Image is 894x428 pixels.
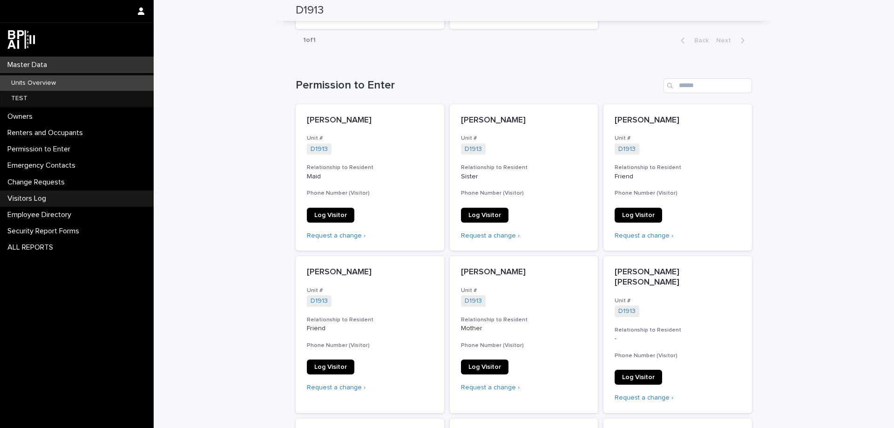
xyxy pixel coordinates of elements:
a: [PERSON_NAME]Unit #D1913 Relationship to ResidentFriendPhone Number (Visitor)Log VisitorRequest a... [296,256,444,413]
button: Next [712,36,752,45]
p: [PERSON_NAME] [307,115,433,126]
a: Log Visitor [615,370,662,385]
span: Log Visitor [622,374,655,380]
a: Request a change › [461,384,520,391]
a: [PERSON_NAME]Unit #D1913 Relationship to ResidentMaidPhone Number (Visitor)Log VisitorRequest a c... [296,104,444,251]
a: Log Visitor [307,360,354,374]
h3: Relationship to Resident [461,316,587,324]
p: Units Overview [4,79,63,87]
h3: Unit # [461,135,587,142]
p: Maid [307,173,433,181]
p: Master Data [4,61,54,69]
h3: Relationship to Resident [615,326,741,334]
a: [PERSON_NAME] [PERSON_NAME]Unit #D1913 Relationship to Resident-Phone Number (Visitor)Log Visitor... [603,256,752,413]
p: ALL REPORTS [4,243,61,252]
p: [PERSON_NAME] [PERSON_NAME] [615,267,741,287]
h2: D1913 [296,4,324,17]
h3: Unit # [615,297,741,305]
a: [PERSON_NAME]Unit #D1913 Relationship to ResidentMotherPhone Number (Visitor)Log VisitorRequest a... [450,256,598,413]
a: [PERSON_NAME]Unit #D1913 Relationship to ResidentSisterPhone Number (Visitor)Log VisitorRequest a... [450,104,598,251]
h3: Relationship to Resident [307,164,433,171]
h3: Phone Number (Visitor) [461,190,587,197]
input: Search [664,78,752,93]
p: Mother [461,325,587,333]
p: [PERSON_NAME] [461,115,587,126]
span: Log Visitor [314,212,347,218]
h1: Permission to Enter [296,79,660,92]
p: [PERSON_NAME] [307,267,433,278]
p: Employee Directory [4,211,79,219]
p: Friend [615,173,741,181]
p: Friend [307,325,433,333]
a: D1913 [465,297,482,305]
a: Request a change › [307,384,366,391]
p: Sister [461,173,587,181]
h3: Phone Number (Visitor) [461,342,587,349]
a: D1913 [618,145,636,153]
p: [PERSON_NAME] [461,267,587,278]
h3: Unit # [461,287,587,294]
p: [PERSON_NAME] [615,115,741,126]
span: Back [689,37,709,44]
button: Back [673,36,712,45]
p: Permission to Enter [4,145,78,154]
a: Request a change › [615,232,673,239]
p: 1 of 1 [296,29,323,52]
img: dwgmcNfxSF6WIOOXiGgu [7,30,35,49]
a: D1913 [465,145,482,153]
a: D1913 [311,145,328,153]
span: Next [716,37,737,44]
a: D1913 [618,307,636,315]
a: Request a change › [307,232,366,239]
a: Log Visitor [307,208,354,223]
span: Log Visitor [468,212,501,218]
p: - [615,335,741,343]
p: Change Requests [4,178,72,187]
a: D1913 [311,297,328,305]
h3: Unit # [307,135,433,142]
span: Log Visitor [622,212,655,218]
h3: Phone Number (Visitor) [307,342,433,349]
a: Request a change › [615,394,673,401]
p: Renters and Occupants [4,129,90,137]
h3: Relationship to Resident [615,164,741,171]
h3: Phone Number (Visitor) [615,352,741,360]
p: Security Report Forms [4,227,87,236]
h3: Unit # [615,135,741,142]
a: Log Visitor [461,208,508,223]
p: Visitors Log [4,194,54,203]
a: Log Visitor [461,360,508,374]
a: [PERSON_NAME]Unit #D1913 Relationship to ResidentFriendPhone Number (Visitor)Log VisitorRequest a... [603,104,752,251]
a: Log Visitor [615,208,662,223]
h3: Relationship to Resident [461,164,587,171]
h3: Phone Number (Visitor) [307,190,433,197]
span: Log Visitor [314,364,347,370]
p: Owners [4,112,40,121]
p: TEST [4,95,35,102]
span: Log Visitor [468,364,501,370]
p: Emergency Contacts [4,161,83,170]
a: Request a change › [461,232,520,239]
h3: Relationship to Resident [307,316,433,324]
h3: Unit # [307,287,433,294]
h3: Phone Number (Visitor) [615,190,741,197]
